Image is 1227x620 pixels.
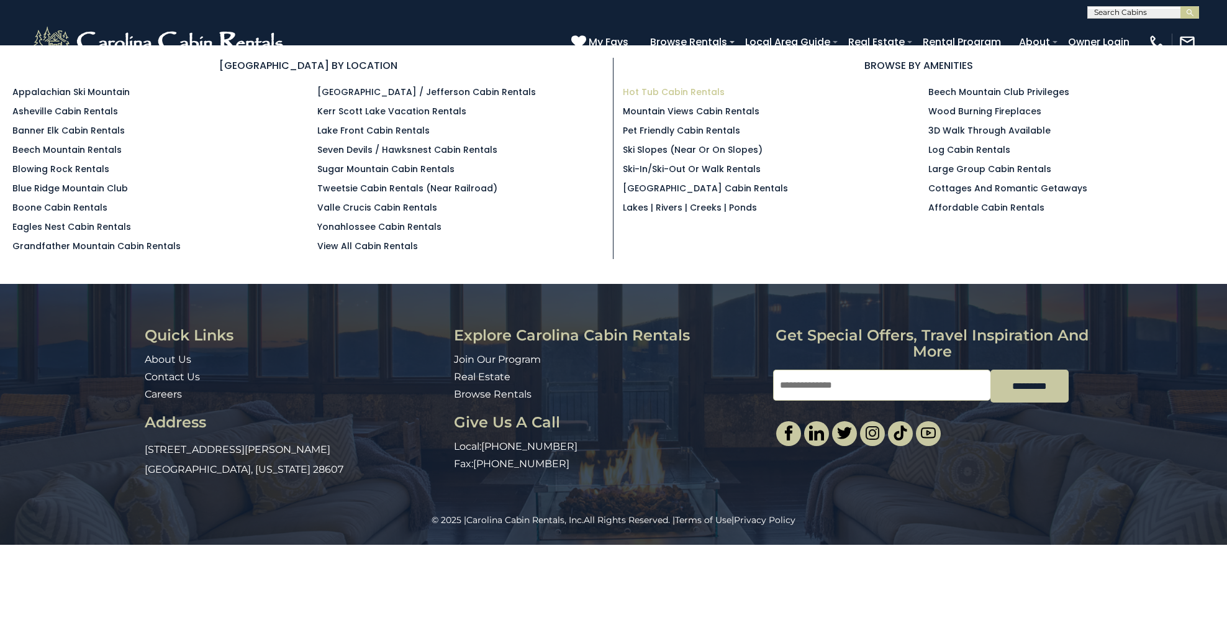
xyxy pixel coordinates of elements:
a: [GEOGRAPHIC_DATA] / Jefferson Cabin Rentals [317,86,536,98]
img: twitter-single.svg [837,426,852,440]
a: Log Cabin Rentals [928,144,1010,156]
a: Beech Mountain Rentals [12,144,122,156]
a: [PHONE_NUMBER] [481,440,577,452]
a: Terms of Use [675,514,731,526]
h3: Get special offers, travel inspiration and more [773,327,1092,360]
a: 3D Walk Through Available [928,124,1051,137]
h3: Address [145,414,445,431]
a: Yonahlossee Cabin Rentals [317,221,441,233]
a: Affordable Cabin Rentals [928,201,1044,214]
a: Eagles Nest Cabin Rentals [12,221,131,233]
h3: BROWSE BY AMENITIES [623,58,1215,73]
a: Blue Ridge Mountain Club [12,182,128,194]
h3: Give Us A Call [454,414,763,431]
img: youtube-light.svg [921,426,936,440]
a: Kerr Scott Lake Vacation Rentals [317,105,466,117]
a: View All Cabin Rentals [317,240,418,252]
a: Real Estate [842,31,911,53]
p: Fax: [454,457,763,472]
a: Carolina Cabin Rentals, Inc. [466,514,584,526]
a: [PHONE_NUMBER] [473,458,569,470]
a: Mountain Views Cabin Rentals [623,105,759,117]
a: Tweetsie Cabin Rentals (Near Railroad) [317,182,497,194]
a: Pet Friendly Cabin Rentals [623,124,740,137]
img: tiktok.svg [893,426,908,440]
a: Browse Rentals [644,31,733,53]
a: Boone Cabin Rentals [12,201,107,214]
a: [GEOGRAPHIC_DATA] Cabin Rentals [623,182,788,194]
img: mail-regular-white.png [1179,34,1196,51]
p: All Rights Reserved. | | [28,514,1199,526]
a: Banner Elk Cabin Rentals [12,124,125,137]
a: Grandfather Mountain Cabin Rentals [12,240,181,252]
a: Lake Front Cabin Rentals [317,124,430,137]
h3: Explore Carolina Cabin Rentals [454,327,763,344]
a: Wood Burning Fireplaces [928,105,1041,117]
img: instagram-single.svg [865,426,880,440]
span: © 2025 | [432,514,584,526]
a: Careers [145,388,182,400]
a: Join Our Program [454,353,541,365]
a: My Favs [571,34,632,50]
a: Large Group Cabin Rentals [928,163,1051,175]
a: Real Estate [454,371,510,383]
a: About Us [145,353,191,365]
a: Appalachian Ski Mountain [12,86,130,98]
a: Privacy Policy [734,514,795,526]
span: My Favs [589,34,628,50]
h3: [GEOGRAPHIC_DATA] BY LOCATION [12,58,604,73]
img: White-1-2.png [31,24,289,61]
a: Hot Tub Cabin Rentals [623,86,725,98]
a: Asheville Cabin Rentals [12,105,118,117]
a: Owner Login [1062,31,1136,53]
a: Valle Crucis Cabin Rentals [317,201,437,214]
a: Ski Slopes (Near or On Slopes) [623,144,763,156]
a: Lakes | Rivers | Creeks | Ponds [623,201,757,214]
img: facebook-single.svg [781,426,796,440]
p: Local: [454,440,763,454]
a: Cottages and Romantic Getaways [928,182,1087,194]
a: Beech Mountain Club Privileges [928,86,1069,98]
a: Rental Program [917,31,1007,53]
img: linkedin-single.svg [809,426,824,440]
a: Blowing Rock Rentals [12,163,109,175]
h3: Quick Links [145,327,445,344]
a: Ski-in/Ski-Out or Walk Rentals [623,163,761,175]
a: About [1013,31,1056,53]
p: [STREET_ADDRESS][PERSON_NAME] [GEOGRAPHIC_DATA], [US_STATE] 28607 [145,440,445,480]
a: Seven Devils / Hawksnest Cabin Rentals [317,144,497,156]
a: Browse Rentals [454,388,532,400]
img: phone-regular-white.png [1148,34,1166,51]
a: Contact Us [145,371,200,383]
a: Local Area Guide [739,31,836,53]
a: Sugar Mountain Cabin Rentals [317,163,455,175]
